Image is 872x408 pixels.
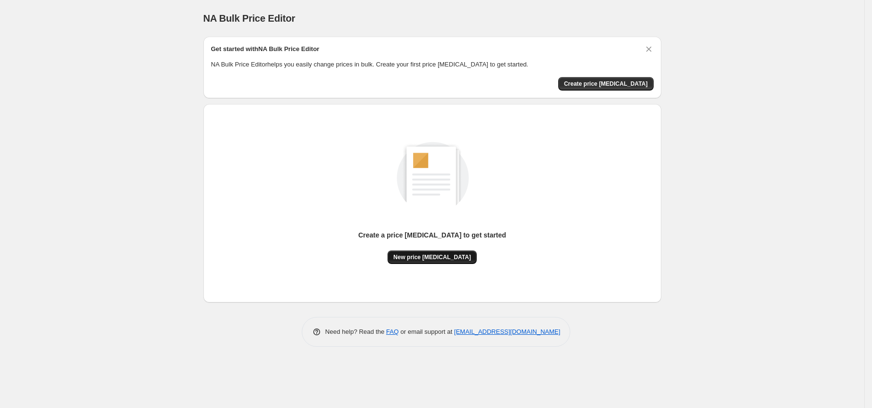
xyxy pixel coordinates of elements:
[393,253,471,261] span: New price [MEDICAL_DATA]
[386,328,399,335] a: FAQ
[558,77,654,91] button: Create price change job
[325,328,387,335] span: Need help? Read the
[211,60,654,69] p: NA Bulk Price Editor helps you easily change prices in bulk. Create your first price [MEDICAL_DAT...
[211,44,320,54] h2: Get started with NA Bulk Price Editor
[644,44,654,54] button: Dismiss card
[454,328,560,335] a: [EMAIL_ADDRESS][DOMAIN_NAME]
[399,328,454,335] span: or email support at
[564,80,648,88] span: Create price [MEDICAL_DATA]
[388,250,477,264] button: New price [MEDICAL_DATA]
[358,230,506,240] p: Create a price [MEDICAL_DATA] to get started
[203,13,295,24] span: NA Bulk Price Editor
